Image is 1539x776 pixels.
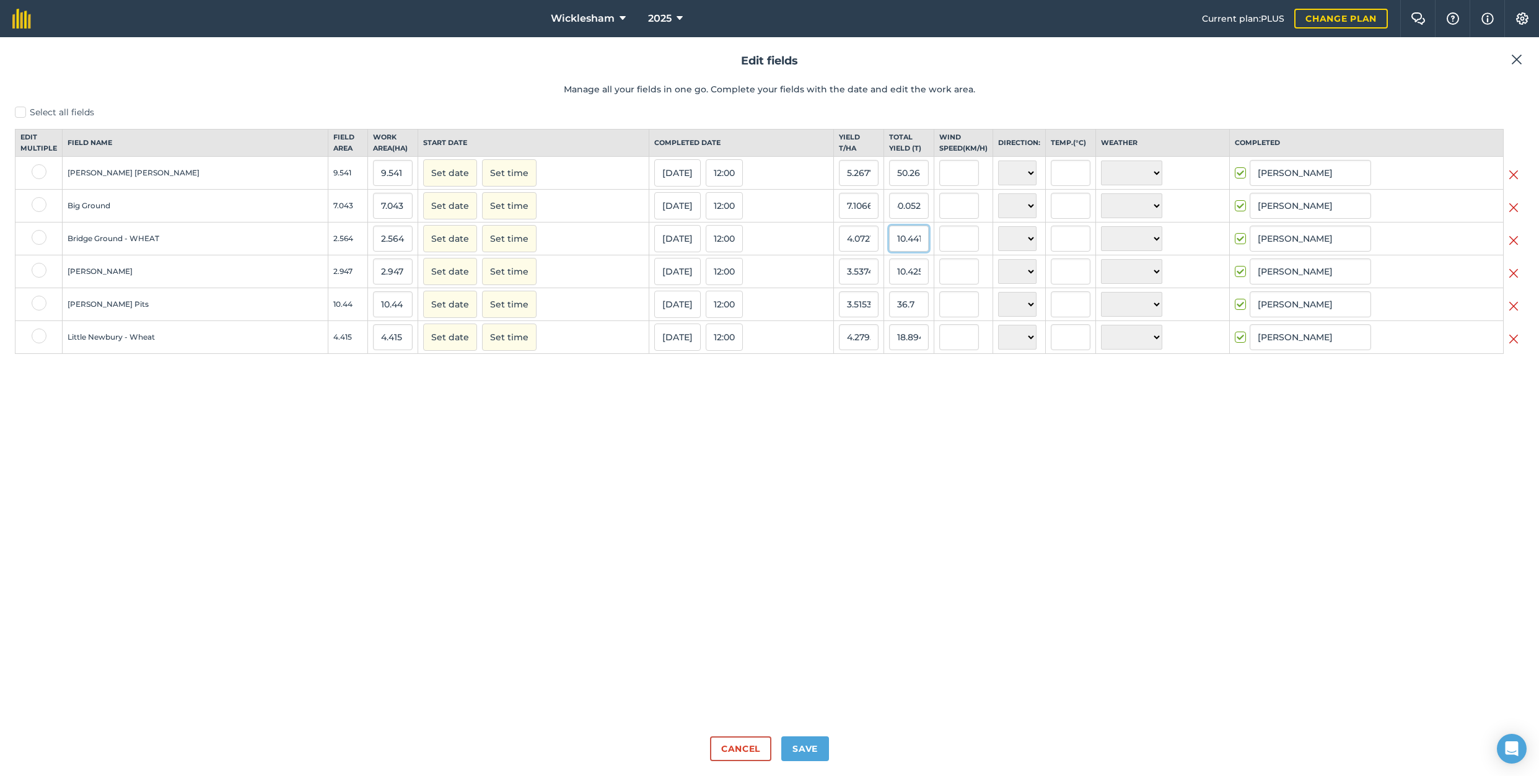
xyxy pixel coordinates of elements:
[63,288,328,321] td: [PERSON_NAME] Pits
[993,130,1045,157] th: Direction:
[63,130,328,157] th: Field name
[1045,130,1095,157] th: Temp. ( ° C )
[423,324,477,351] button: Set date
[706,258,743,285] button: 12:00
[423,225,477,252] button: Set date
[654,291,701,318] button: [DATE]
[710,736,771,761] button: Cancel
[1509,266,1519,281] img: svg+xml;base64,PHN2ZyB4bWxucz0iaHR0cDovL3d3dy53My5vcmcvMjAwMC9zdmciIHdpZHRoPSIyMiIgaGVpZ2h0PSIzMC...
[423,159,477,187] button: Set date
[12,9,31,29] img: fieldmargin Logo
[1230,130,1504,157] th: Completed
[1509,299,1519,314] img: svg+xml;base64,PHN2ZyB4bWxucz0iaHR0cDovL3d3dy53My5vcmcvMjAwMC9zdmciIHdpZHRoPSIyMiIgaGVpZ2h0PSIzMC...
[328,130,367,157] th: Field Area
[654,225,701,252] button: [DATE]
[63,223,328,255] td: Bridge Ground - WHEAT
[649,130,833,157] th: Completed date
[1497,734,1527,764] div: Open Intercom Messenger
[654,258,701,285] button: [DATE]
[1202,12,1284,25] span: Current plan : PLUS
[706,324,743,351] button: 12:00
[328,321,367,354] td: 4.415
[423,192,477,219] button: Set date
[1509,332,1519,346] img: svg+xml;base64,PHN2ZyB4bWxucz0iaHR0cDovL3d3dy53My5vcmcvMjAwMC9zdmciIHdpZHRoPSIyMiIgaGVpZ2h0PSIzMC...
[551,11,615,26] span: Wicklesham
[1509,200,1519,215] img: svg+xml;base64,PHN2ZyB4bWxucz0iaHR0cDovL3d3dy53My5vcmcvMjAwMC9zdmciIHdpZHRoPSIyMiIgaGVpZ2h0PSIzMC...
[482,291,537,318] button: Set time
[15,106,1524,119] label: Select all fields
[63,157,328,190] td: [PERSON_NAME] [PERSON_NAME]
[1411,12,1426,25] img: Two speech bubbles overlapping with the left bubble in the forefront
[833,130,883,157] th: Yield t / Ha
[1511,52,1522,67] img: svg+xml;base64,PHN2ZyB4bWxucz0iaHR0cDovL3d3dy53My5vcmcvMjAwMC9zdmciIHdpZHRoPSIyMiIgaGVpZ2h0PSIzMC...
[1509,167,1519,182] img: svg+xml;base64,PHN2ZyB4bWxucz0iaHR0cDovL3d3dy53My5vcmcvMjAwMC9zdmciIHdpZHRoPSIyMiIgaGVpZ2h0PSIzMC...
[328,255,367,288] td: 2.947
[706,159,743,187] button: 12:00
[934,130,993,157] th: Wind speed ( km/h )
[706,225,743,252] button: 12:00
[482,159,537,187] button: Set time
[418,130,649,157] th: Start date
[63,190,328,223] td: Big Ground
[15,130,63,157] th: Edit multiple
[482,225,537,252] button: Set time
[63,321,328,354] td: Little Newbury - Wheat
[15,52,1524,70] h2: Edit fields
[1095,130,1229,157] th: Weather
[423,258,477,285] button: Set date
[654,192,701,219] button: [DATE]
[482,258,537,285] button: Set time
[328,190,367,223] td: 7.043
[63,255,328,288] td: [PERSON_NAME]
[482,324,537,351] button: Set time
[1481,11,1494,26] img: svg+xml;base64,PHN2ZyB4bWxucz0iaHR0cDovL3d3dy53My5vcmcvMjAwMC9zdmciIHdpZHRoPSIxNyIgaGVpZ2h0PSIxNy...
[781,736,829,761] button: Save
[1509,233,1519,248] img: svg+xml;base64,PHN2ZyB4bWxucz0iaHR0cDovL3d3dy53My5vcmcvMjAwMC9zdmciIHdpZHRoPSIyMiIgaGVpZ2h0PSIzMC...
[328,288,367,321] td: 10.44
[328,157,367,190] td: 9.541
[706,291,743,318] button: 12:00
[15,82,1524,96] p: Manage all your fields in one go. Complete your fields with the date and edit the work area.
[423,291,477,318] button: Set date
[648,11,672,26] span: 2025
[883,130,934,157] th: Total yield ( t )
[1294,9,1388,29] a: Change plan
[367,130,418,157] th: Work area ( Ha )
[1445,12,1460,25] img: A question mark icon
[482,192,537,219] button: Set time
[654,324,701,351] button: [DATE]
[654,159,701,187] button: [DATE]
[328,223,367,255] td: 2.564
[706,192,743,219] button: 12:00
[1515,12,1530,25] img: A cog icon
